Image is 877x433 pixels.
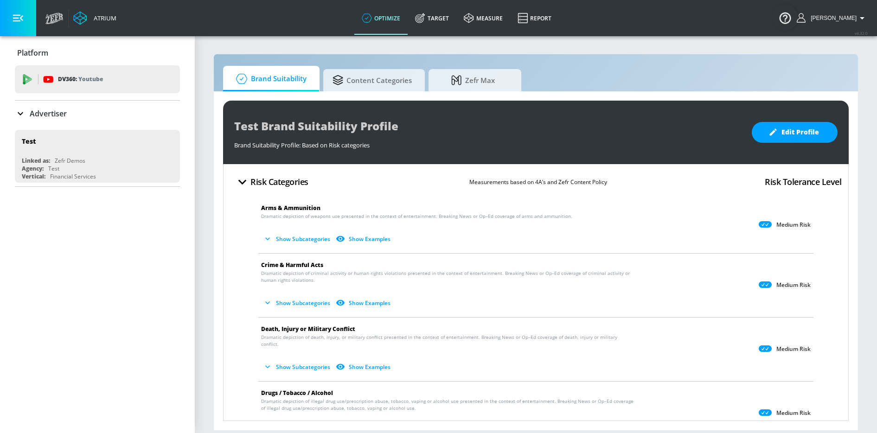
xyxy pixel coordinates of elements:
p: Measurements based on 4A’s and Zefr Content Policy [469,177,607,187]
a: Atrium [73,11,116,25]
a: Report [510,1,559,35]
span: Edit Profile [770,127,819,138]
h4: Risk Tolerance Level [765,175,841,188]
a: measure [456,1,510,35]
div: Test [48,165,59,172]
p: Medium Risk [776,345,811,353]
p: DV360: [58,74,103,84]
span: Arms & Ammunition [261,204,320,212]
span: Dramatic depiction of criminal activity or human rights violations presented in the context of en... [261,270,635,284]
div: Platform [15,40,180,66]
a: Target [408,1,456,35]
button: [PERSON_NAME] [797,13,868,24]
div: TestLinked as:Zefr DemosAgency:TestVertical:Financial Services [15,130,180,183]
span: v 4.32.0 [855,31,868,36]
div: Advertiser [15,101,180,127]
span: Dramatic depiction of weapons use presented in the context of entertainment. Breaking News or Op–... [261,213,572,220]
span: Content Categories [333,69,412,91]
div: Financial Services [50,172,96,180]
span: Brand Suitability [232,68,307,90]
button: Show Subcategories [261,231,334,247]
div: Agency: [22,165,44,172]
p: Medium Risk [776,409,811,417]
span: Dramatic depiction of illegal drug use/prescription abuse, tobacco, vaping or alcohol use present... [261,398,635,412]
div: Zefr Demos [55,157,85,165]
button: Risk Categories [230,171,312,193]
button: Open Resource Center [772,5,798,31]
button: Show Examples [334,231,394,247]
div: Vertical: [22,172,45,180]
span: Dramatic depiction of death, injury, or military conflict presented in the context of entertainme... [261,334,635,348]
button: Show Subcategories [261,359,334,375]
p: Advertiser [30,108,67,119]
div: Brand Suitability Profile: Based on Risk categories [234,136,743,149]
span: Zefr Max [438,69,508,91]
div: Atrium [90,14,116,22]
p: Platform [17,48,48,58]
span: login as: nathan.mistretta@zefr.com [807,15,857,21]
span: Death, Injury or Military Conflict [261,325,355,333]
p: Medium Risk [776,221,811,229]
div: Linked as: [22,157,50,165]
span: Drugs / Tobacco / Alcohol [261,389,333,397]
button: Show Examples [334,295,394,311]
div: Test [22,137,36,146]
span: Crime & Harmful Acts [261,261,323,269]
button: Show Examples [334,359,394,375]
button: Show Subcategories [261,295,334,311]
p: Medium Risk [776,281,811,289]
h4: Risk Categories [250,175,308,188]
div: DV360: Youtube [15,65,180,93]
a: optimize [354,1,408,35]
p: Youtube [78,74,103,84]
button: Edit Profile [752,122,838,143]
